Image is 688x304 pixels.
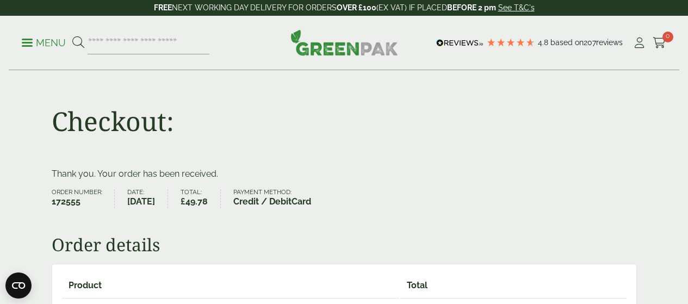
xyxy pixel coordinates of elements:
[653,35,666,51] a: 0
[181,189,221,208] li: Total:
[486,38,535,47] div: 4.79 Stars
[633,38,646,48] i: My Account
[52,195,102,208] strong: 172555
[52,234,637,255] h2: Order details
[400,274,626,297] th: Total
[550,38,584,47] span: Based on
[337,3,376,12] strong: OVER £100
[584,38,596,47] span: 207
[181,196,208,207] bdi: 49.78
[52,189,115,208] li: Order number:
[596,38,623,47] span: reviews
[233,195,311,208] strong: Credit / DebitCard
[127,195,155,208] strong: [DATE]
[62,274,400,297] th: Product
[653,38,666,48] i: Cart
[447,3,496,12] strong: BEFORE 2 pm
[538,38,550,47] span: 4.8
[52,106,174,137] h1: Checkout:
[290,29,398,55] img: GreenPak Supplies
[52,167,637,181] p: Thank you. Your order has been received.
[233,189,324,208] li: Payment method:
[154,3,172,12] strong: FREE
[127,189,168,208] li: Date:
[662,32,673,42] span: 0
[498,3,535,12] a: See T&C's
[22,36,66,49] p: Menu
[5,272,32,299] button: Open CMP widget
[22,36,66,47] a: Menu
[436,39,484,47] img: REVIEWS.io
[181,196,185,207] span: £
